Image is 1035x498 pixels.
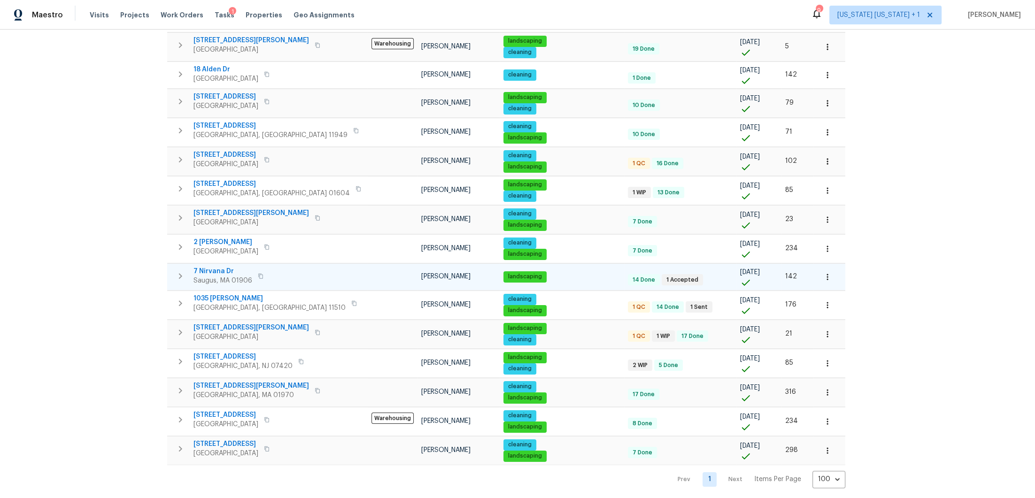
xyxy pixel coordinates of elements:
span: [DATE] [740,67,760,74]
span: [DATE] [740,297,760,304]
span: 14 Done [629,276,659,284]
span: 102 [785,158,797,164]
span: 7 Done [629,247,656,255]
div: 100 [812,467,845,491]
span: landscaping [504,306,546,314]
span: [GEOGRAPHIC_DATA], [GEOGRAPHIC_DATA] 11949 [193,130,348,140]
span: 17 Done [678,332,707,340]
span: cleaning [504,412,535,420]
span: landscaping [504,324,546,332]
span: [GEOGRAPHIC_DATA] [193,45,309,54]
span: [GEOGRAPHIC_DATA] [193,101,258,111]
span: cleaning [504,152,535,160]
span: [GEOGRAPHIC_DATA] [193,332,309,342]
span: Maestro [32,10,63,20]
span: 21 [785,330,792,337]
span: cleaning [504,210,535,218]
span: landscaping [504,394,546,402]
span: 71 [785,129,792,135]
span: cleaning [504,239,535,247]
span: [DATE] [740,183,760,189]
span: 10 Done [629,101,659,109]
span: [GEOGRAPHIC_DATA], [GEOGRAPHIC_DATA] 01604 [193,189,350,198]
nav: Pagination Navigation [669,471,845,488]
span: 7 Done [629,218,656,226]
span: [PERSON_NAME] [421,216,471,222]
span: Tasks [215,12,234,18]
span: [DATE] [740,39,760,46]
span: [PERSON_NAME] [421,187,471,193]
div: 9 [816,6,822,15]
span: [PERSON_NAME] [421,158,471,164]
span: 19 Done [629,45,658,53]
span: [DATE] [740,124,760,131]
span: [DATE] [740,269,760,276]
span: [GEOGRAPHIC_DATA] [193,247,258,256]
span: 18 Alden Dr [193,65,258,74]
span: 23 [785,216,793,222]
span: 14 Done [653,303,683,311]
span: 7 Done [629,449,656,457]
span: landscaping [504,221,546,229]
span: [STREET_ADDRESS] [193,352,293,361]
span: landscaping [504,163,546,171]
span: 85 [785,187,793,193]
span: [DATE] [740,212,760,218]
span: [STREET_ADDRESS] [193,150,258,160]
span: [GEOGRAPHIC_DATA] [193,449,258,458]
span: 1 QC [629,160,649,168]
span: [STREET_ADDRESS][PERSON_NAME] [193,323,309,332]
span: [PERSON_NAME] [421,129,471,135]
span: landscaping [504,181,546,189]
span: Warehousing [371,38,414,49]
span: 10 Done [629,130,659,138]
span: [GEOGRAPHIC_DATA] [193,420,258,429]
span: 1 Sent [687,303,711,311]
span: 1 QC [629,332,649,340]
span: 13 Done [654,189,683,197]
span: [GEOGRAPHIC_DATA], [GEOGRAPHIC_DATA] 11510 [193,303,346,313]
span: landscaping [504,273,546,281]
span: Geo Assignments [294,10,355,20]
span: cleaning [504,105,535,113]
span: [STREET_ADDRESS][PERSON_NAME] [193,381,309,391]
span: 234 [785,245,798,252]
span: cleaning [504,48,535,56]
span: [STREET_ADDRESS] [193,121,348,130]
span: 85 [785,360,793,366]
span: Properties [246,10,282,20]
span: [GEOGRAPHIC_DATA] [193,74,258,84]
span: 1 Accepted [663,276,702,284]
span: landscaping [504,250,546,258]
span: [PERSON_NAME] [421,360,471,366]
span: [PERSON_NAME] [421,418,471,424]
span: 2 [PERSON_NAME] [193,238,258,247]
span: cleaning [504,192,535,200]
span: [DATE] [740,326,760,333]
span: Saugus, MA 01906 [193,276,252,285]
span: Projects [120,10,149,20]
span: [STREET_ADDRESS][PERSON_NAME] [193,36,309,45]
span: cleaning [504,365,535,373]
span: cleaning [504,336,535,344]
span: [PERSON_NAME] [421,71,471,78]
span: cleaning [504,123,535,130]
span: [PERSON_NAME] [421,389,471,395]
span: [PERSON_NAME] [421,273,471,280]
span: [PERSON_NAME] [421,447,471,453]
span: [STREET_ADDRESS] [193,410,258,420]
span: [STREET_ADDRESS] [193,92,258,101]
span: [PERSON_NAME] [964,10,1021,20]
span: 1 Done [629,74,655,82]
span: 7 Nirvana Dr [193,267,252,276]
span: [PERSON_NAME] [421,330,471,337]
span: [PERSON_NAME] [421,100,471,106]
span: [GEOGRAPHIC_DATA] [193,218,309,227]
span: cleaning [504,71,535,79]
span: [PERSON_NAME] [421,43,471,50]
span: landscaping [504,423,546,431]
span: landscaping [504,353,546,361]
span: 1 QC [629,303,649,311]
span: 16 Done [653,160,682,168]
span: [PERSON_NAME] [421,301,471,308]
